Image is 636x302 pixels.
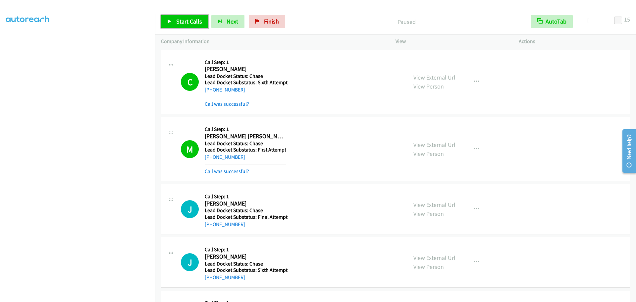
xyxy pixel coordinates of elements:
[205,253,286,261] h2: [PERSON_NAME]
[181,200,199,218] h1: J
[205,193,288,200] h5: Call Step: 1
[205,73,288,80] h5: Lead Docket Status: Chase
[205,154,245,160] a: [PHONE_NUMBER]
[264,18,279,25] span: Finish
[413,141,455,149] a: View External Url
[205,267,288,273] h5: Lead Docket Substatus: Sixth Attempt
[617,125,636,177] iframe: Resource Center
[531,15,573,28] button: AutoTab
[519,37,630,45] p: Actions
[413,254,455,262] a: View External Url
[205,246,288,253] h5: Call Step: 1
[294,17,519,26] p: Paused
[211,15,244,28] button: Next
[205,79,288,86] h5: Lead Docket Substatus: Sixth Attempt
[181,200,199,218] div: The call is yet to be attempted
[227,18,238,25] span: Next
[205,59,288,66] h5: Call Step: 1
[205,101,249,107] a: Call was successful?
[205,200,286,208] h2: [PERSON_NAME]
[205,133,286,140] h2: [PERSON_NAME] [PERSON_NAME]
[205,221,245,227] a: [PHONE_NUMBER]
[413,74,455,81] a: View External Url
[205,214,288,220] h5: Lead Docket Substatus: Final Attempt
[181,140,199,158] h1: M
[624,15,630,24] div: 15
[161,15,208,28] a: Start Calls
[205,207,288,214] h5: Lead Docket Status: Chase
[176,18,202,25] span: Start Calls
[413,201,455,209] a: View External Url
[205,87,245,93] a: [PHONE_NUMBER]
[205,168,249,174] a: Call was successful?
[413,150,444,157] a: View Person
[205,274,245,280] a: [PHONE_NUMBER]
[413,210,444,217] a: View Person
[205,147,286,153] h5: Lead Docket Substatus: First Attempt
[205,140,286,147] h5: Lead Docket Status: Chase
[413,83,444,90] a: View Person
[413,263,444,271] a: View Person
[181,73,199,91] h1: C
[205,261,288,267] h5: Lead Docket Status: Chase
[205,126,286,133] h5: Call Step: 1
[205,65,286,73] h2: [PERSON_NAME]
[181,253,199,271] div: The call is yet to be attempted
[249,15,285,28] a: Finish
[181,253,199,271] h1: J
[396,37,507,45] p: View
[161,37,384,45] p: Company Information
